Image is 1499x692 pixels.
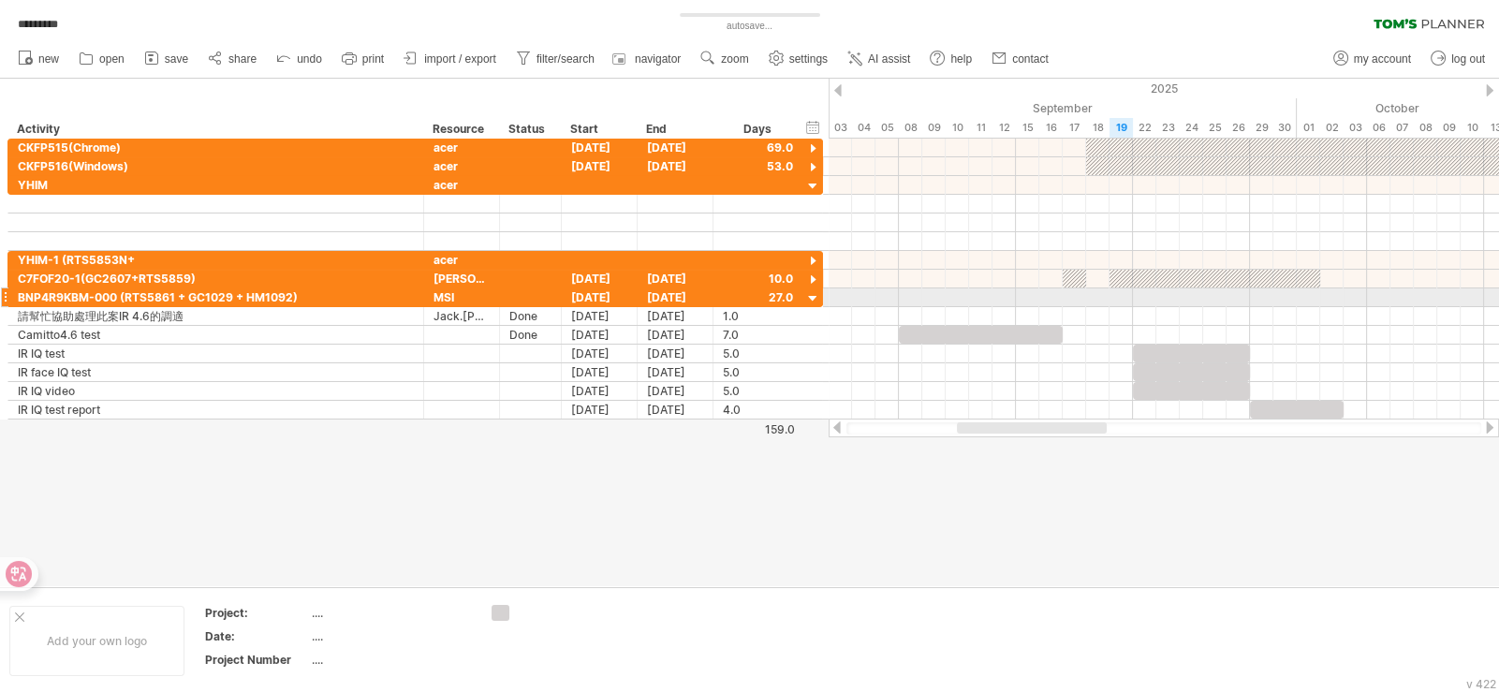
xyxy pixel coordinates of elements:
div: YHIM-1 (RTS5853N+ [18,251,414,269]
div: Camitto4.6 test [18,326,414,344]
span: save [165,52,188,66]
div: [DATE] [562,270,638,287]
div: Project Number [205,652,308,668]
div: Tuesday, 9 September 2025 [922,118,946,138]
div: acer [434,139,490,156]
div: .... [312,652,469,668]
div: Monday, 22 September 2025 [1133,118,1156,138]
a: import / export [399,47,502,71]
a: filter/search [511,47,600,71]
div: 1.0 [723,307,793,325]
span: open [99,52,125,66]
div: [DATE] [562,401,638,419]
div: BNP4R9KBM-000 (RTS5861 + GC1029 + HM1092) [18,288,414,306]
div: [DATE] [562,326,638,344]
span: filter/search [536,52,595,66]
a: zoom [696,47,754,71]
div: .... [312,628,469,644]
div: 請幫忙協助處理此案IR 4.6的調適 [18,307,414,325]
div: Date: [205,628,308,644]
div: Friday, 19 September 2025 [1110,118,1133,138]
a: settings [764,47,833,71]
div: [DATE] [638,345,713,362]
div: acer [434,251,490,269]
span: undo [297,52,322,66]
div: 5.0 [723,363,793,381]
div: Days [713,120,801,139]
a: undo [272,47,328,71]
div: Monday, 8 September 2025 [899,118,922,138]
div: [DATE] [638,288,713,306]
div: [DATE] [562,363,638,381]
div: Friday, 26 September 2025 [1227,118,1250,138]
div: Wednesday, 3 September 2025 [829,118,852,138]
div: [DATE] [562,288,638,306]
div: [DATE] [638,157,713,175]
div: Wednesday, 24 September 2025 [1180,118,1203,138]
div: [DATE] [562,157,638,175]
div: .... [312,605,469,621]
div: Friday, 3 October 2025 [1344,118,1367,138]
div: v 422 [1466,677,1496,691]
div: Friday, 5 September 2025 [875,118,899,138]
span: import / export [424,52,496,66]
span: contact [1012,52,1049,66]
div: Thursday, 9 October 2025 [1437,118,1461,138]
a: navigator [610,47,686,71]
div: Add your own logo [9,606,184,676]
div: End [646,120,702,139]
div: IR IQ test [18,345,414,362]
div: Monday, 6 October 2025 [1367,118,1390,138]
div: [DATE] [638,363,713,381]
div: 5.0 [723,382,793,400]
div: MSI [434,288,490,306]
span: print [362,52,384,66]
div: Thursday, 18 September 2025 [1086,118,1110,138]
a: print [337,47,389,71]
div: [DATE] [638,382,713,400]
div: [DATE] [562,382,638,400]
span: my account [1354,52,1411,66]
a: log out [1426,47,1491,71]
div: Project: [205,605,308,621]
div: CKFP515(Chrome) [18,139,414,156]
div: [DATE] [562,139,638,156]
div: Wednesday, 8 October 2025 [1414,118,1437,138]
div: Resource [433,120,489,139]
div: Friday, 10 October 2025 [1461,118,1484,138]
div: Jack.[PERSON_NAME] <[EMAIL_ADDRESS][DOMAIN_NAME]> [434,307,490,325]
div: YHIM [18,176,414,194]
div: Done [509,307,551,325]
a: share [203,47,262,71]
div: autosave... [647,19,853,34]
div: Thursday, 4 September 2025 [852,118,875,138]
div: Activity [17,120,413,139]
div: [DATE] [562,345,638,362]
div: C7FOF20-1(GC2607+RTS5859) [18,270,414,287]
a: new [13,47,65,71]
div: CKFP516(Windows) [18,157,414,175]
div: [DATE] [638,307,713,325]
a: my account [1329,47,1417,71]
div: Wednesday, 1 October 2025 [1297,118,1320,138]
div: Thursday, 25 September 2025 [1203,118,1227,138]
a: save [140,47,194,71]
div: Wednesday, 17 September 2025 [1063,118,1086,138]
div: [DATE] [562,307,638,325]
a: open [74,47,130,71]
span: zoom [721,52,748,66]
div: [DATE] [638,270,713,287]
div: IR IQ video [18,382,414,400]
div: Monday, 15 September 2025 [1016,118,1039,138]
span: share [228,52,257,66]
div: 4.0 [723,401,793,419]
span: navigator [635,52,681,66]
div: [PERSON_NAME] [434,270,490,287]
div: [DATE] [638,139,713,156]
a: help [925,47,977,71]
span: settings [789,52,828,66]
div: Wednesday, 10 September 2025 [946,118,969,138]
div: 7.0 [723,326,793,344]
div: 159.0 [714,422,795,436]
div: IR IQ test report [18,401,414,419]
